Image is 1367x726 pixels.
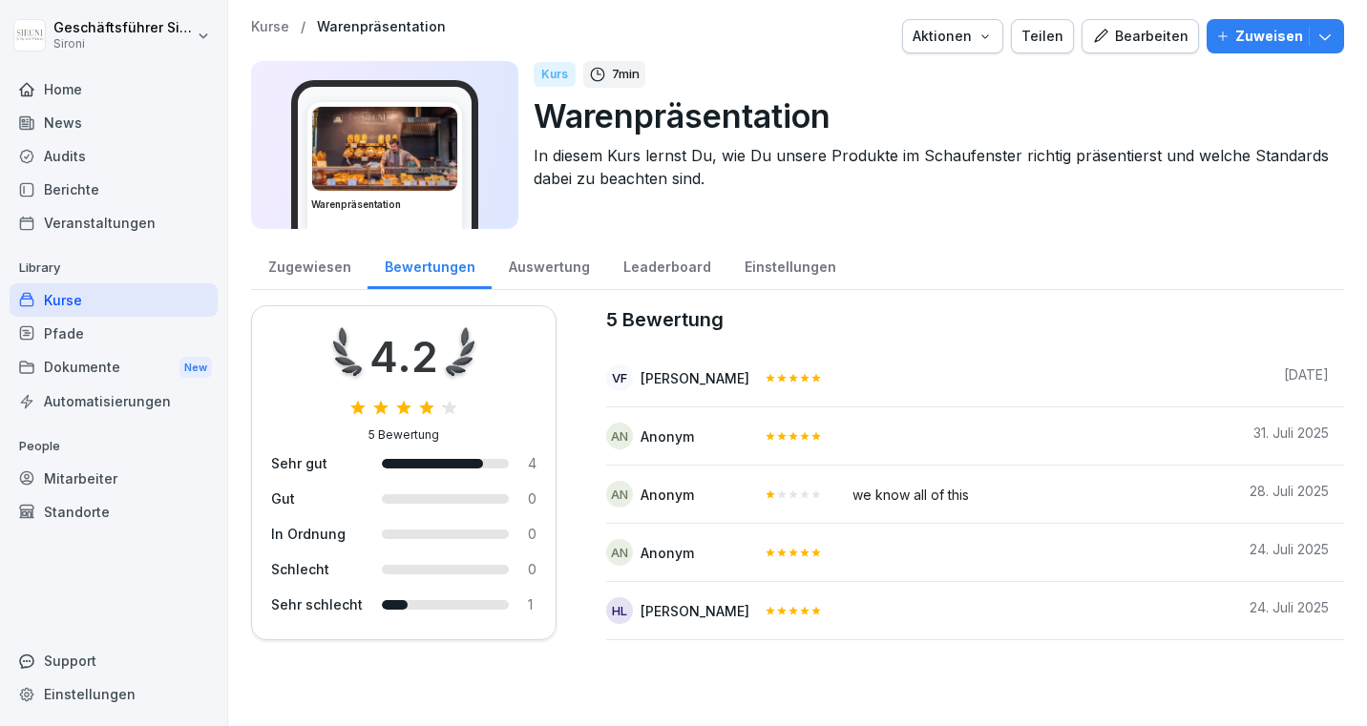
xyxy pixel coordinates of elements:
div: Kurs [534,62,576,87]
td: 31. Juli 2025 [1234,407,1344,466]
div: Bearbeiten [1092,26,1188,47]
a: Berichte [10,173,218,206]
div: Aktionen [913,26,993,47]
div: 4 [528,453,536,473]
a: Auswertung [492,240,606,289]
button: Aktionen [902,19,1003,53]
div: 0 [528,524,536,544]
p: 7 min [612,65,640,84]
div: 0 [528,559,536,579]
p: Library [10,253,218,283]
h3: Warenpräsentation [311,197,458,212]
div: VF [606,364,633,391]
div: we know all of this [852,481,1219,505]
div: Anonym [641,426,694,446]
div: Sehr gut [271,453,363,473]
a: Bewertungen [368,240,492,289]
div: [PERSON_NAME] [641,601,749,621]
div: 5 Bewertung [368,426,439,444]
div: Gut [271,488,363,508]
caption: 5 Bewertung [606,305,1344,334]
div: Anonym [641,543,694,563]
a: Audits [10,139,218,173]
a: Standorte [10,495,218,529]
div: [PERSON_NAME] [641,368,749,388]
a: Veranstaltungen [10,206,218,239]
div: Dokumente [10,350,218,385]
a: Mitarbeiter [10,462,218,495]
div: An [606,539,633,566]
p: Warenpräsentation [534,92,1329,140]
a: Warenpräsentation [317,19,446,35]
button: Bearbeiten [1082,19,1199,53]
a: Kurse [251,19,289,35]
div: An [606,423,633,449]
div: An [606,481,633,508]
td: 24. Juli 2025 [1234,524,1344,582]
td: 28. Juli 2025 [1234,466,1344,524]
a: Zugewiesen [251,240,368,289]
div: Anonym [641,485,694,505]
div: 1 [528,594,536,614]
div: Teilen [1021,26,1063,47]
a: Automatisierungen [10,384,218,418]
button: Zuweisen [1207,19,1344,53]
div: New [179,357,212,379]
div: Sehr schlecht [271,594,363,614]
a: Kurse [10,283,218,317]
a: DokumenteNew [10,350,218,385]
p: Sironi [53,37,193,51]
p: / [301,19,305,35]
img: s9szdvbzmher50hzynduxgud.png [312,107,457,191]
div: Schlecht [271,559,363,579]
a: Einstellungen [727,240,852,289]
div: In Ordnung [271,524,363,544]
a: News [10,106,218,139]
p: Geschäftsführer Sironi [53,20,193,36]
a: Pfade [10,317,218,350]
a: Home [10,73,218,106]
p: Zuweisen [1235,26,1303,47]
p: In diesem Kurs lernst Du, wie Du unsere Produkte im Schaufenster richtig präsentierst und welche ... [534,144,1329,190]
p: People [10,431,218,462]
div: 4.2 [369,325,438,388]
div: 0 [528,488,536,508]
div: HL [606,597,633,624]
td: [DATE] [1234,349,1344,407]
a: Leaderboard [606,240,727,289]
button: Teilen [1011,19,1074,53]
div: Support [10,644,218,677]
td: 24. Juli 2025 [1234,582,1344,640]
a: Einstellungen [10,677,218,711]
